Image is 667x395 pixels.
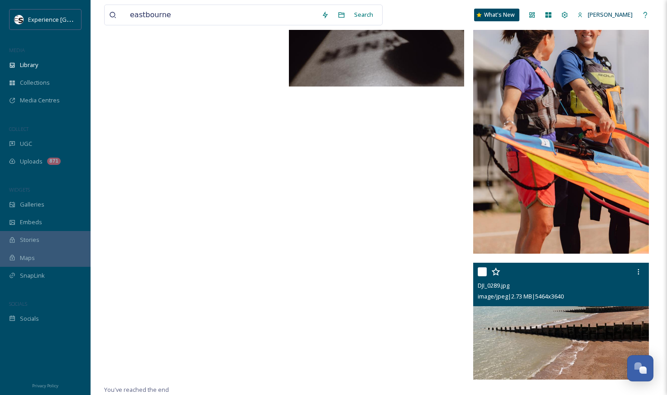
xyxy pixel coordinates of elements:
[573,6,637,24] a: [PERSON_NAME]
[20,254,35,262] span: Maps
[20,200,44,209] span: Galleries
[478,292,564,300] span: image/jpeg | 2.73 MB | 5464 x 3640
[125,5,317,25] input: Search your library
[20,218,42,226] span: Embeds
[32,383,58,389] span: Privacy Policy
[28,15,118,24] span: Experience [GEOGRAPHIC_DATA]
[20,236,39,244] span: Stories
[478,281,509,289] span: DJI_0289.jpg
[9,300,27,307] span: SOCIALS
[627,355,653,381] button: Open Chat
[20,157,43,166] span: Uploads
[32,380,58,390] a: Privacy Policy
[20,61,38,69] span: Library
[20,314,39,323] span: Socials
[14,15,24,24] img: WSCC%20ES%20Socials%20Icon%20-%20Secondary%20-%20Black.jpg
[9,186,30,193] span: WIDGETS
[20,78,50,87] span: Collections
[350,6,378,24] div: Search
[20,271,45,280] span: SnapLink
[474,9,519,21] a: What's New
[20,140,32,148] span: UGC
[20,96,60,105] span: Media Centres
[104,385,169,394] span: You've reached the end
[47,158,61,165] div: 871
[473,263,649,380] img: DJI_0289.jpg
[9,47,25,53] span: MEDIA
[9,125,29,132] span: COLLECT
[588,10,633,19] span: [PERSON_NAME]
